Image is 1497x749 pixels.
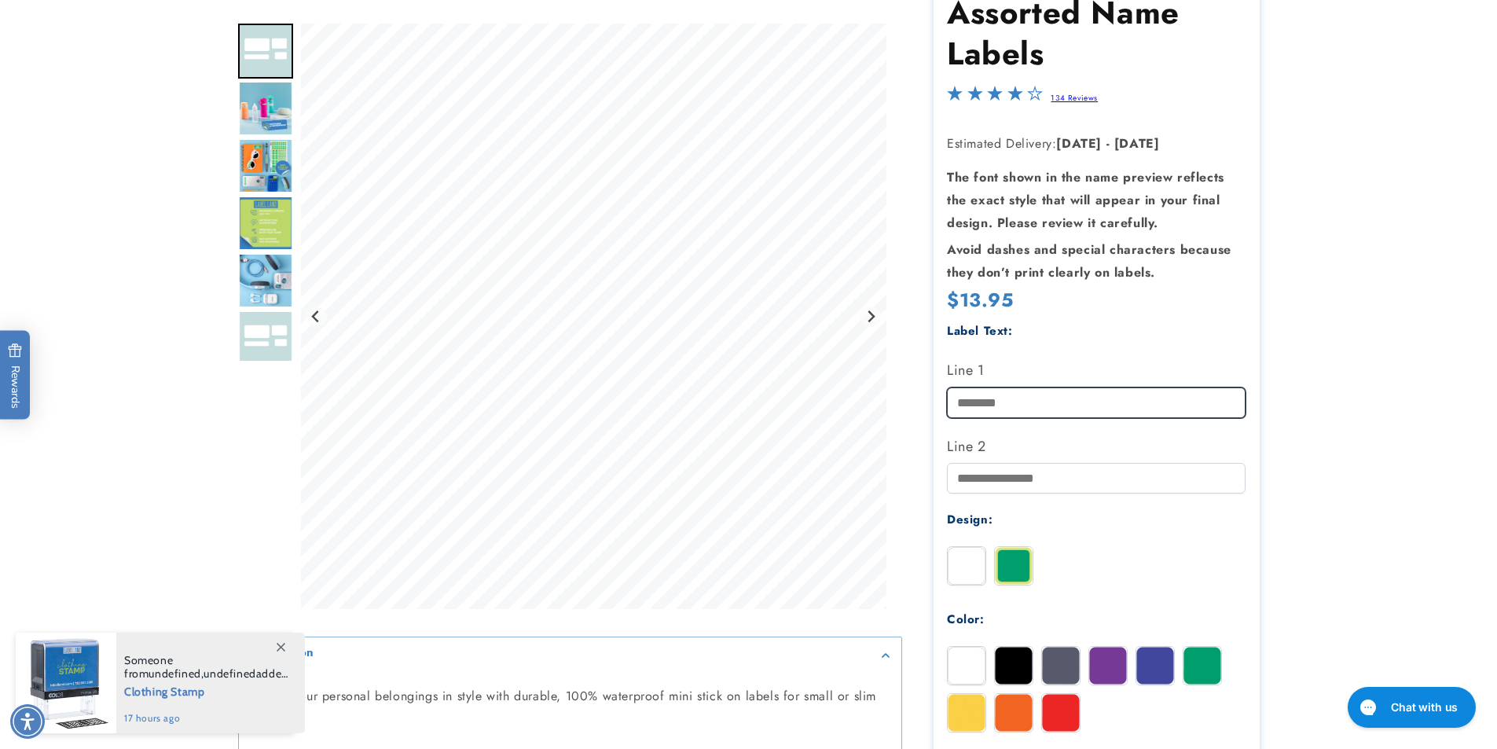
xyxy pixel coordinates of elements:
summary: Description [239,637,901,673]
strong: The font shown in the name preview reflects the exact style that will appear in your final design... [947,168,1224,232]
p: Estimated Delivery: [947,133,1246,156]
iframe: Sign Up via Text for Offers [13,623,199,670]
img: Assorted Name Labels - Label Land [238,253,293,308]
span: $13.95 [947,286,1014,314]
label: Label Text: [947,322,1013,340]
span: 17 hours ago [124,711,288,725]
div: Go to slide 3 [238,81,293,136]
img: Solid [948,547,985,585]
strong: - [1106,134,1110,152]
img: Assorted Name Labels - Label Land [238,24,293,79]
img: Blue [1136,647,1174,685]
img: Grey [1042,647,1080,685]
span: 4.2-star overall rating [947,90,1043,108]
img: Yellow [948,694,985,732]
img: Purple [1089,647,1127,685]
iframe: Gorgias live chat messenger [1340,681,1481,733]
div: Accessibility Menu [10,704,45,739]
button: Next slide [860,306,881,327]
img: White [948,647,985,685]
img: Green [1183,647,1221,685]
div: Go to slide 7 [238,310,293,365]
div: Go to slide 5 [238,196,293,251]
p: Identify your personal belongings in style with durable, 100% waterproof mini stick on labels for... [247,685,893,731]
span: Rewards [8,343,23,408]
img: Assorted Name Labels - Label Land [238,138,293,193]
img: Assorted Name Labels - Label Land [238,81,293,136]
div: Go to slide 6 [238,253,293,308]
span: Clothing Stamp [124,681,288,700]
img: Black [995,647,1033,685]
span: undefined [149,666,200,681]
img: Orange [995,694,1033,732]
img: Border [995,547,1033,585]
div: Go to slide 2 [238,24,293,79]
label: Color: [947,611,985,628]
img: White Stick on labels [238,310,293,365]
button: Previous slide [306,306,327,327]
img: Assorted Name Labels - Label Land [238,196,293,251]
div: Go to slide 4 [238,138,293,193]
span: undefined [204,666,255,681]
img: Red [1042,694,1080,732]
strong: Avoid dashes and special characters because they don’t print clearly on labels. [947,240,1231,281]
span: Someone from , added this product to their cart. [124,654,288,681]
strong: [DATE] [1056,134,1102,152]
label: Line 2 [947,434,1246,459]
label: Design: [947,511,992,528]
a: 134 Reviews - open in a new tab [1051,92,1098,104]
strong: [DATE] [1114,134,1160,152]
label: Line 1 [947,358,1246,383]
